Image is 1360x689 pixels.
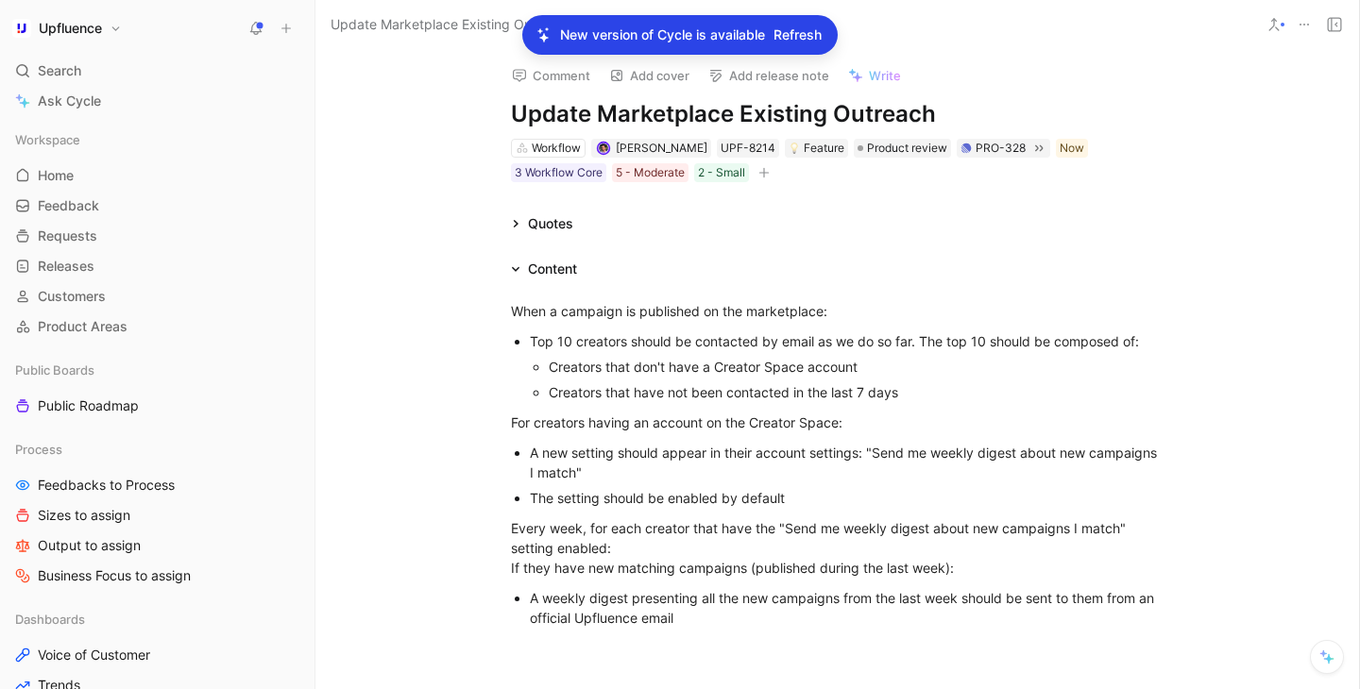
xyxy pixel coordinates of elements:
[38,59,81,82] span: Search
[12,19,31,38] img: Upfluence
[8,641,307,669] a: Voice of Customer
[616,141,707,155] span: [PERSON_NAME]
[530,331,1164,351] div: Top 10 creators should be contacted by email as we do so far. The top 10 should be composed of:
[8,87,307,115] a: Ask Cycle
[38,166,74,185] span: Home
[38,476,175,495] span: Feedbacks to Process
[503,62,599,89] button: Comment
[8,161,307,190] a: Home
[867,139,947,158] span: Product review
[8,501,307,529] a: Sizes to assign
[38,396,139,415] span: Public Roadmap
[38,536,141,555] span: Output to assign
[15,440,62,459] span: Process
[8,222,307,250] a: Requests
[8,392,307,420] a: Public Roadmap
[15,130,80,149] span: Workspace
[8,192,307,220] a: Feedback
[698,163,745,182] div: 2 - Small
[503,212,581,235] div: Quotes
[869,67,901,84] span: Write
[8,312,307,341] a: Product Areas
[511,518,1164,578] div: Every week, for each creator that have the "Send me weekly digest about new campaigns I match" se...
[8,282,307,311] a: Customers
[700,62,838,89] button: Add release note
[39,20,102,37] h1: Upfluence
[601,62,698,89] button: Add cover
[38,257,94,276] span: Releases
[840,62,909,89] button: Write
[38,287,106,306] span: Customers
[789,143,800,154] img: 💡
[976,139,1026,158] div: PRO-328
[549,382,1164,402] div: Creators that have not been contacted in the last 7 days
[515,163,603,182] div: 3 Workflow Core
[532,139,581,158] div: Workflow
[785,139,848,158] div: 💡Feature
[503,258,585,280] div: Content
[8,356,307,384] div: Public Boards
[38,90,101,112] span: Ask Cycle
[8,126,307,154] div: Workspace
[1060,139,1084,158] div: Now
[8,57,307,85] div: Search
[8,562,307,590] a: Business Focus to assign
[8,435,307,463] div: Process
[773,23,823,47] button: Refresh
[789,139,844,158] div: Feature
[528,258,577,280] div: Content
[549,357,1164,377] div: Creators that don't have a Creator Space account
[530,488,1164,508] div: The setting should be enabled by default
[8,15,127,42] button: UpfluenceUpfluence
[511,301,1164,321] div: When a campaign is published on the marketplace:
[8,356,307,420] div: Public BoardsPublic Roadmap
[616,163,685,182] div: 5 - Moderate
[8,471,307,499] a: Feedbacks to Process
[599,143,609,153] img: avatar
[15,610,85,629] span: Dashboards
[721,139,775,158] div: UPF-8214
[511,99,1164,129] h1: Update Marketplace Existing Outreach
[773,24,822,46] span: Refresh
[38,196,99,215] span: Feedback
[15,361,94,379] span: Public Boards
[38,317,127,336] span: Product Areas
[8,252,307,280] a: Releases
[560,24,765,46] p: New version of Cycle is available
[331,13,571,36] span: Update Marketplace Existing Outreach
[530,443,1164,482] div: A new setting should appear in their account settings: "Send me weekly digest about new campaigns...
[38,506,130,525] span: Sizes to assign
[38,646,150,664] span: Voice of Customer
[8,435,307,590] div: ProcessFeedbacks to ProcessSizes to assignOutput to assignBusiness Focus to assign
[530,588,1164,628] div: A weekly digest presenting all the new campaigns from the last week should be sent to them from a...
[854,139,951,158] div: Product review
[8,605,307,633] div: Dashboards
[38,566,191,585] span: Business Focus to assign
[528,212,573,235] div: Quotes
[511,412,1164,432] div: For creators having an account on the Creator Space:
[38,227,97,245] span: Requests
[8,531,307,560] a: Output to assign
